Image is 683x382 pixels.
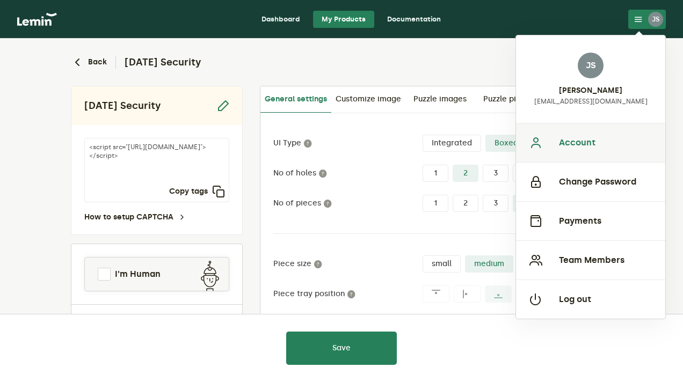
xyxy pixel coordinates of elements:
button: Copy tags [169,185,225,198]
label: 1 [423,195,448,212]
button: Back [71,56,107,69]
img: logo [17,13,57,26]
a: Puzzle images [405,86,474,112]
label: small [423,255,461,273]
div: JS [578,53,604,78]
label: No of pieces [273,199,423,208]
a: Dashboard [253,11,309,28]
label: 2 [453,195,478,212]
label: 4 [513,165,539,182]
label: Piece size [273,260,423,268]
button: Account [516,123,665,162]
p: [EMAIL_ADDRESS][DOMAIN_NAME] [534,97,648,106]
h4: [PERSON_NAME] [559,86,622,95]
div: JS [515,35,666,319]
label: 3 [483,165,508,182]
div: JS [648,12,663,27]
label: UI Type [273,139,423,148]
label: 1 [423,165,448,182]
label: medium [465,255,513,273]
button: Change Password [516,162,665,201]
a: Documentation [379,11,449,28]
a: General settings [260,86,331,113]
label: 2 [453,165,478,182]
button: Save [286,332,397,365]
label: Piece tray position [273,290,423,298]
label: 3 [483,195,508,212]
a: My Products [313,11,374,28]
button: Team Members [516,240,665,280]
label: 4 [513,195,539,212]
a: Customize image [331,86,405,112]
a: How to setup CAPTCHA [84,213,186,222]
h2: [DATE] Security [84,99,161,112]
label: Boxed [485,135,527,152]
a: Puzzle pieces [474,86,543,112]
button: Payments [516,201,665,240]
span: I'm Human [115,268,161,281]
button: Log out [516,280,665,319]
h2: [DATE] Security [115,56,201,69]
button: JS [628,10,666,29]
label: Integrated [423,135,481,152]
label: No of holes [273,169,423,178]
